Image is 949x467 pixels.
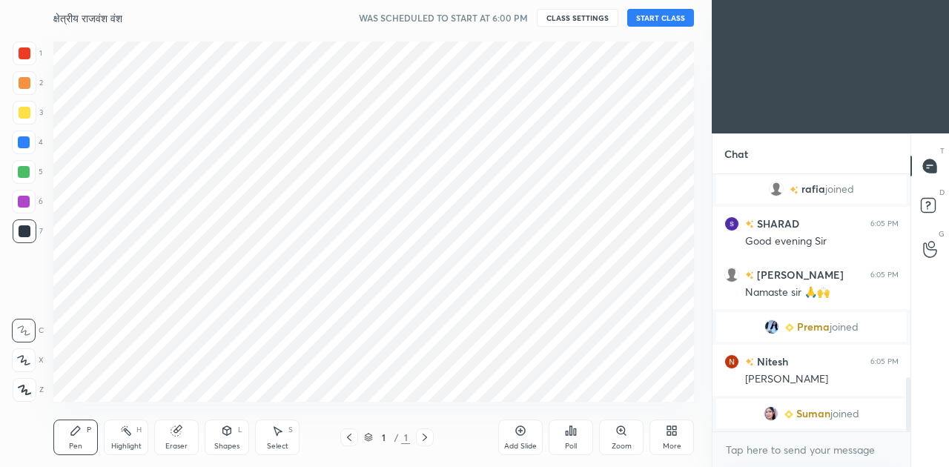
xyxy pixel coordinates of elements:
div: 3 [13,101,43,125]
h4: क्षेत्रीय राजवंश वंश [53,11,122,25]
h6: [PERSON_NAME] [754,267,844,282]
div: Namaste sir 🙏🙌 [745,285,899,300]
div: L [238,426,242,434]
p: T [940,145,945,156]
div: Pen [69,443,82,450]
h5: WAS SCHEDULED TO START AT 6:00 PM [359,11,528,24]
div: / [394,433,398,442]
div: Select [267,443,288,450]
img: 252a1bd5b33f448dbda1e00201e2f5b2.jpg [764,319,779,334]
img: default.png [724,268,739,282]
img: no-rating-badge.077c3623.svg [790,186,798,194]
span: joined [830,321,859,333]
img: no-rating-badge.077c3623.svg [745,220,754,228]
div: Highlight [111,443,142,450]
img: Learner_Badge_beginner_1_8b307cf2a0.svg [785,323,794,332]
button: START CLASS [627,9,694,27]
div: Shapes [214,443,239,450]
div: H [136,426,142,434]
div: 6:05 PM [870,219,899,228]
div: S [288,426,293,434]
div: X [12,348,44,372]
p: Chat [712,134,760,173]
div: P [87,426,91,434]
div: [PERSON_NAME] [745,372,899,387]
div: C [12,319,44,342]
div: 1 [376,433,391,442]
p: G [939,228,945,239]
div: 1 [13,42,42,65]
span: rafia [801,183,825,195]
span: Prema [797,321,830,333]
div: 6:05 PM [870,271,899,279]
h6: Nitesh [754,354,788,369]
div: Add Slide [504,443,537,450]
button: CLASS SETTINGS [537,9,618,27]
div: 6:05 PM [870,357,899,366]
div: grid [712,174,910,431]
div: Z [13,378,44,402]
img: 51721f4541ee4c15a14b69252efe736a.jpg [764,406,778,421]
div: 2 [13,71,43,95]
img: no-rating-badge.077c3623.svg [745,271,754,279]
div: 4 [12,130,43,154]
h6: SHARAD [754,216,799,231]
div: 1 [401,431,410,444]
div: Poll [565,443,577,450]
div: 5 [12,160,43,184]
div: Good evening Sir [745,234,899,249]
div: Eraser [165,443,188,450]
div: 6 [12,190,43,213]
div: 7 [13,219,43,243]
img: default.png [769,182,784,196]
img: 397433ea585c41468eb5786f041732b9.jpg [724,354,739,369]
span: Suman [796,408,830,420]
div: More [663,443,681,450]
p: D [939,187,945,198]
div: Zoom [612,443,632,450]
span: joined [825,183,854,195]
span: joined [830,408,859,420]
img: Learner_Badge_beginner_1_8b307cf2a0.svg [784,410,793,419]
img: no-rating-badge.077c3623.svg [745,358,754,366]
img: 3 [724,216,739,231]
